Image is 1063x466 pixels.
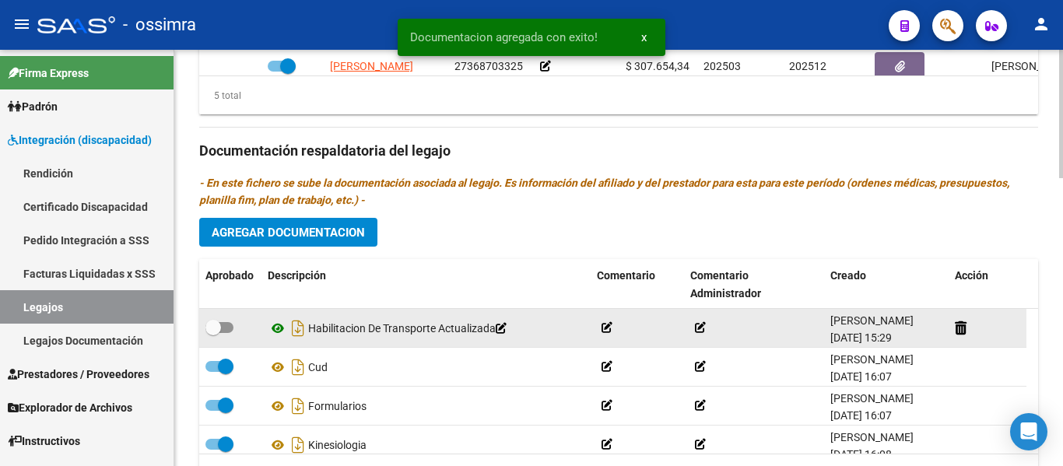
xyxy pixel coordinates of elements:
[830,392,914,405] span: [PERSON_NAME]
[830,331,892,344] span: [DATE] 15:29
[591,259,684,310] datatable-header-cell: Comentario
[8,366,149,383] span: Prestadores / Proveedores
[830,409,892,422] span: [DATE] 16:07
[830,269,866,282] span: Creado
[789,60,826,72] span: 202512
[830,370,892,383] span: [DATE] 16:07
[205,269,254,282] span: Aprobado
[830,353,914,366] span: [PERSON_NAME]
[1032,15,1051,33] mat-icon: person
[949,259,1026,310] datatable-header-cell: Acción
[268,433,584,457] div: Kinesiologia
[199,87,241,104] div: 5 total
[830,448,892,461] span: [DATE] 16:08
[684,259,824,310] datatable-header-cell: Comentario Administrador
[1010,413,1047,450] div: Open Intercom Messenger
[330,60,413,72] span: [PERSON_NAME]
[410,30,598,45] span: Documentacion agregada con exito!
[288,433,308,457] i: Descargar documento
[703,60,741,72] span: 202503
[830,314,914,327] span: [PERSON_NAME]
[824,259,949,310] datatable-header-cell: Creado
[597,269,655,282] span: Comentario
[268,355,584,380] div: Cud
[629,23,659,51] button: x
[199,259,261,310] datatable-header-cell: Aprobado
[288,394,308,419] i: Descargar documento
[690,269,761,300] span: Comentario Administrador
[199,218,377,247] button: Agregar Documentacion
[123,8,196,42] span: - ossimra
[12,15,31,33] mat-icon: menu
[288,355,308,380] i: Descargar documento
[641,30,647,44] span: x
[199,140,1038,162] h3: Documentación respaldatoria del legajo
[268,394,584,419] div: Formularios
[268,316,584,341] div: Habilitacion De Transporte Actualizada
[955,269,988,282] span: Acción
[8,433,80,450] span: Instructivos
[8,399,132,416] span: Explorador de Archivos
[268,269,326,282] span: Descripción
[830,431,914,443] span: [PERSON_NAME]
[212,226,365,240] span: Agregar Documentacion
[261,259,591,310] datatable-header-cell: Descripción
[8,98,58,115] span: Padrón
[8,131,152,149] span: Integración (discapacidad)
[199,177,1009,206] i: - En este fichero se sube la documentación asociada al legajo. Es información del afiliado y del ...
[288,316,308,341] i: Descargar documento
[8,65,89,82] span: Firma Express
